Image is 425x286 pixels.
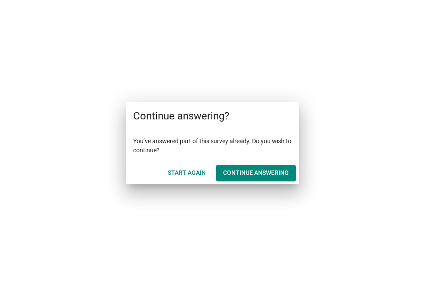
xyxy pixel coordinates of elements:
[223,168,289,177] div: Continue answering
[161,165,213,181] button: Start Again
[126,102,299,130] div: Continue answering?
[216,165,296,181] button: Continue answering
[168,168,206,177] div: Start Again
[126,130,299,162] div: You’ve answered part of this survey already. Do you wish to continue?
